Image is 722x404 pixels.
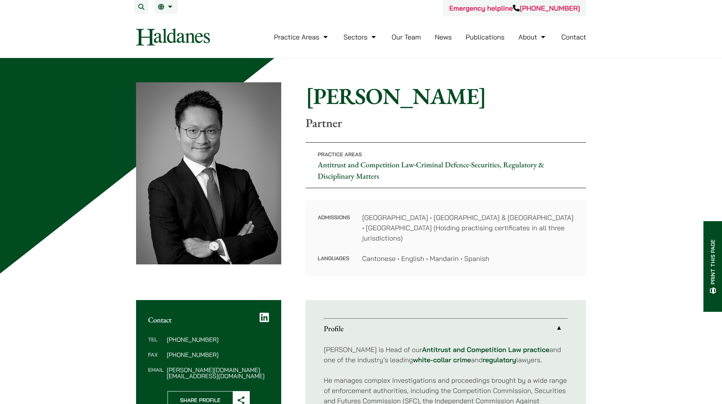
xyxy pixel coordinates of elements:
[422,345,549,354] a: Antitrust and Competition Law practice
[392,33,421,41] a: Our Team
[148,315,269,324] h2: Contact
[148,352,164,367] dt: Fax
[324,344,568,365] p: [PERSON_NAME] is Head of our and one of the industry’s leading and lawyers.
[158,4,174,10] a: EN
[167,352,269,358] dd: [PHONE_NUMBER]
[483,355,516,364] a: regulatory
[305,82,586,110] h1: [PERSON_NAME]
[449,4,580,13] a: Emergency helpline[PHONE_NUMBER]
[518,33,547,41] a: About
[274,33,330,41] a: Practice Areas
[318,253,350,264] dt: Languages
[362,212,574,243] dd: [GEOGRAPHIC_DATA] • [GEOGRAPHIC_DATA] & [GEOGRAPHIC_DATA] • [GEOGRAPHIC_DATA] (Holding practising...
[466,33,505,41] a: Publications
[260,312,269,323] a: LinkedIn
[305,142,586,188] p: • •
[148,336,164,352] dt: Tel
[435,33,452,41] a: News
[318,212,350,253] dt: Admissions
[362,253,574,264] dd: Cantonese • English • Mandarin • Spanish
[561,33,586,41] a: Contact
[318,151,362,158] span: Practice Areas
[343,33,377,41] a: Sectors
[324,319,568,338] a: Profile
[148,367,164,379] dt: Email
[318,160,414,170] a: Antitrust and Competition Law
[413,355,471,364] a: white-collar crime
[136,28,210,46] img: Logo of Haldanes
[167,367,269,379] dd: [PERSON_NAME][DOMAIN_NAME][EMAIL_ADDRESS][DOMAIN_NAME]
[416,160,469,170] a: Criminal Defence
[318,160,544,181] a: Securities, Regulatory & Disciplinary Matters
[305,116,586,130] p: Partner
[167,336,269,343] dd: [PHONE_NUMBER]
